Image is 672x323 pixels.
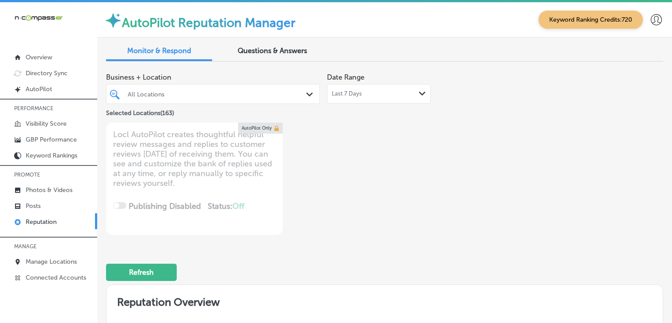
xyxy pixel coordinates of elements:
[332,90,362,97] span: Last 7 Days
[26,85,52,93] p: AutoPilot
[26,186,72,194] p: Photos & Videos
[122,15,296,30] label: AutoPilot Reputation Manager
[238,46,307,55] span: Questions & Answers
[26,69,68,77] p: Directory Sync
[26,274,86,281] p: Connected Accounts
[26,136,77,143] p: GBP Performance
[106,285,663,315] h2: Reputation Overview
[106,73,320,81] span: Business + Location
[327,73,364,81] label: Date Range
[26,202,41,210] p: Posts
[127,46,191,55] span: Monitor & Respond
[26,152,77,159] p: Keyword Rankings
[26,120,67,127] p: Visibility Score
[26,218,57,226] p: Reputation
[106,264,177,281] button: Refresh
[106,106,174,117] p: Selected Locations ( 163 )
[14,14,63,22] img: 660ab0bf-5cc7-4cb8-ba1c-48b5ae0f18e60NCTV_CLogo_TV_Black_-500x88.png
[539,11,643,29] span: Keyword Ranking Credits: 720
[26,258,77,265] p: Manage Locations
[128,90,307,98] div: All Locations
[26,54,52,61] p: Overview
[104,12,122,29] img: autopilot-icon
